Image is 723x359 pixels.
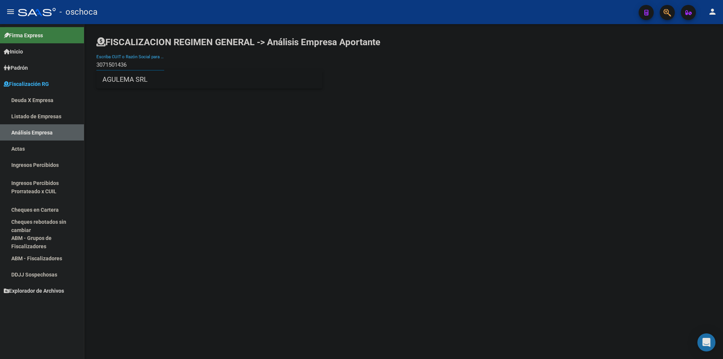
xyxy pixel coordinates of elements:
span: AGULEMA SRL [102,70,316,89]
span: Firma Express [4,31,43,40]
span: - oschoca [59,4,98,20]
mat-icon: menu [6,7,15,16]
mat-icon: person [708,7,717,16]
span: Fiscalización RG [4,80,49,88]
h1: FISCALIZACION REGIMEN GENERAL -> Análisis Empresa Aportante [96,36,380,48]
span: Inicio [4,47,23,56]
span: Padrón [4,64,28,72]
div: Open Intercom Messenger [697,333,715,351]
span: Explorador de Archivos [4,287,64,295]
